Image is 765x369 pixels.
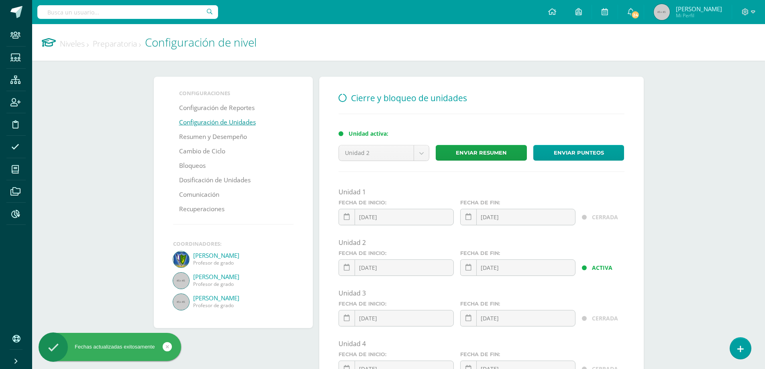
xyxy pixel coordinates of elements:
a: Dosificación de Unidades [179,173,251,188]
span: [PERSON_NAME] [676,5,722,13]
a: Cambio de Ciclo [179,144,225,159]
div: Unidad 4 [339,339,624,348]
a: [PERSON_NAME] [193,294,294,302]
div: CERRADA [592,310,624,326]
input: ¿En qué fecha inicia la unidad? [339,310,453,326]
a: Bloqueos [179,159,206,173]
label: Fecha de fin: [460,351,575,357]
label: Fecha de inicio: [339,200,454,206]
span: Mi Perfil [676,12,722,19]
span: Profesor de grado [193,281,294,287]
a: Recuperaciones [179,202,224,216]
a: [PERSON_NAME] [193,273,294,281]
a: Enviar resumen [436,145,527,161]
span: Cierre y bloqueo de unidades [351,92,467,104]
a: Configuración de Reportes [179,101,255,115]
img: 45x45 [173,294,189,310]
label: Fecha de inicio: [339,351,454,357]
li: Configuraciones [179,90,288,97]
input: ¿En qué fecha inicia la unidad? [339,260,453,275]
a: Niveles [60,38,89,49]
div: Unidad 3 [339,289,624,298]
label: Fecha de inicio: [339,301,454,307]
a: Unidad 2 [339,145,429,161]
div: ACTIVA [592,259,624,276]
img: 45x45 [173,273,189,289]
input: ¿En qué fecha inicia la unidad? [339,209,453,225]
a: Preparatoria [93,38,141,49]
input: ¿En qué fecha termina la unidad? [461,260,575,275]
span: Unidad 2 [345,145,408,161]
img: 404cf470c822fac02a7c1312454897f8.png [173,251,189,267]
label: Fecha de fin: [460,200,575,206]
div: Unidad 1 [339,188,624,196]
label: Fecha de fin: [460,250,575,256]
span: Configuración de nivel [145,35,257,50]
span: Profesor de grado [193,302,294,309]
a: [PERSON_NAME] [193,251,294,259]
div: Coordinadores: [173,240,294,247]
div: Unidad 2 [339,238,624,247]
div: Fechas actualizadas exitosamente [39,343,181,351]
div: Unidad activa: [349,130,624,137]
input: ¿En qué fecha termina la unidad? [461,209,575,225]
label: Fecha de fin: [460,301,575,307]
img: 45x45 [654,4,670,20]
span: 24 [631,10,640,19]
a: Resumen y Desempeño [179,130,247,144]
a: Configuración de Unidades [179,115,256,130]
input: Busca un usuario... [37,5,218,19]
div: CERRADA [592,209,624,225]
span: Profesor de grado [193,259,294,266]
label: Fecha de inicio: [339,250,454,256]
input: ¿En qué fecha termina la unidad? [461,310,575,326]
a: Enviar punteos [533,145,624,161]
a: Comunicación [179,188,219,202]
